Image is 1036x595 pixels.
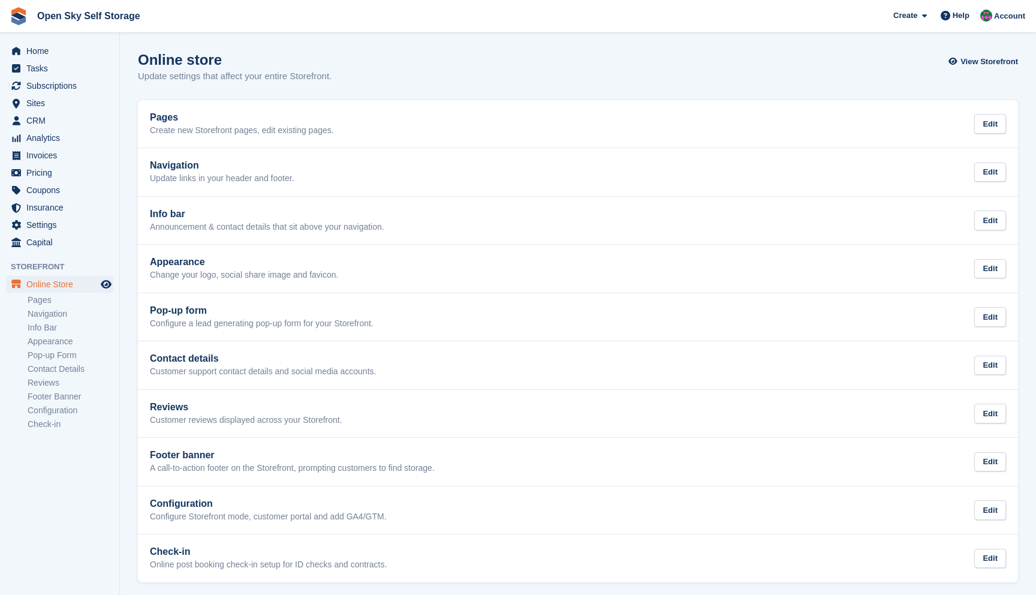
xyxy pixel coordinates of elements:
[980,10,992,22] img: Richard Baker
[150,270,338,281] p: Change your logo, social share image and favicon.
[150,160,294,171] h2: Navigation
[138,341,1018,389] a: Contact details Customer support contact details and social media accounts. Edit
[6,147,113,164] a: menu
[974,452,1006,472] div: Edit
[6,60,113,77] a: menu
[28,336,113,347] a: Appearance
[10,7,28,25] img: stora-icon-8386f47178a22dfd0bd8f6a31ec36ba5ce8667c1dd55bd0f319d3a0aa187defe.svg
[11,261,119,273] span: Storefront
[26,43,98,59] span: Home
[150,353,376,364] h2: Contact details
[960,56,1018,68] span: View Storefront
[26,147,98,164] span: Invoices
[6,43,113,59] a: menu
[28,322,113,333] a: Info Bar
[150,366,376,377] p: Customer support contact details and social media accounts.
[28,295,113,306] a: Pages
[26,77,98,94] span: Subscriptions
[150,450,435,461] h2: Footer banner
[138,293,1018,341] a: Pop-up form Configure a lead generating pop-up form for your Storefront. Edit
[6,130,113,146] a: menu
[953,10,969,22] span: Help
[26,217,98,233] span: Settings
[974,114,1006,134] div: Edit
[150,415,342,426] p: Customer reviews displayed across your Storefront.
[28,308,113,320] a: Navigation
[974,211,1006,230] div: Edit
[138,197,1018,245] a: Info bar Announcement & contact details that sit above your navigation. Edit
[150,222,384,233] p: Announcement & contact details that sit above your navigation.
[6,199,113,216] a: menu
[28,419,113,430] a: Check-in
[150,463,435,474] p: A call-to-action footer on the Storefront, prompting customers to find storage.
[6,276,113,293] a: menu
[150,546,387,557] h2: Check-in
[138,486,1018,534] a: Configuration Configure Storefront mode, customer portal and add GA4/GTM. Edit
[28,377,113,389] a: Reviews
[974,500,1006,520] div: Edit
[26,276,98,293] span: Online Store
[6,164,113,181] a: menu
[138,70,332,83] p: Update settings that affect your entire Storefront.
[26,95,98,112] span: Sites
[974,163,1006,182] div: Edit
[138,52,332,68] h1: Online store
[150,305,374,316] h2: Pop-up form
[150,125,334,136] p: Create new Storefront pages, edit existing pages.
[974,259,1006,279] div: Edit
[6,217,113,233] a: menu
[6,182,113,199] a: menu
[32,6,145,26] a: Open Sky Self Storage
[974,549,1006,569] div: Edit
[974,307,1006,327] div: Edit
[150,257,338,268] h2: Appearance
[28,405,113,416] a: Configuration
[994,10,1025,22] span: Account
[974,356,1006,375] div: Edit
[138,534,1018,582] a: Check-in Online post booking check-in setup for ID checks and contracts. Edit
[150,112,334,123] h2: Pages
[150,209,384,220] h2: Info bar
[951,52,1018,71] a: View Storefront
[26,130,98,146] span: Analytics
[26,60,98,77] span: Tasks
[99,277,113,292] a: Preview store
[974,404,1006,423] div: Edit
[6,77,113,94] a: menu
[138,390,1018,438] a: Reviews Customer reviews displayed across your Storefront. Edit
[893,10,917,22] span: Create
[150,560,387,570] p: Online post booking check-in setup for ID checks and contracts.
[28,350,113,361] a: Pop-up Form
[28,391,113,402] a: Footer Banner
[150,318,374,329] p: Configure a lead generating pop-up form for your Storefront.
[138,438,1018,486] a: Footer banner A call-to-action footer on the Storefront, prompting customers to find storage. Edit
[6,95,113,112] a: menu
[26,199,98,216] span: Insurance
[150,173,294,184] p: Update links in your header and footer.
[26,234,98,251] span: Capital
[150,512,387,522] p: Configure Storefront mode, customer portal and add GA4/GTM.
[150,498,387,509] h2: Configuration
[26,112,98,129] span: CRM
[28,363,113,375] a: Contact Details
[150,402,342,413] h2: Reviews
[26,182,98,199] span: Coupons
[6,234,113,251] a: menu
[6,112,113,129] a: menu
[138,148,1018,196] a: Navigation Update links in your header and footer. Edit
[138,245,1018,293] a: Appearance Change your logo, social share image and favicon. Edit
[138,100,1018,148] a: Pages Create new Storefront pages, edit existing pages. Edit
[26,164,98,181] span: Pricing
